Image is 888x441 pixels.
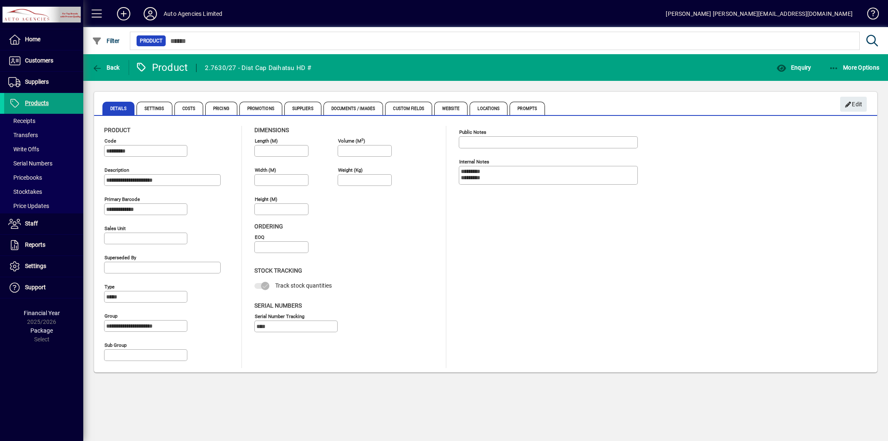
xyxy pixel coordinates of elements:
[90,60,122,75] button: Back
[102,102,134,115] span: Details
[338,138,365,144] mat-label: Volume (m )
[776,64,811,71] span: Enquiry
[4,72,83,93] a: Suppliers
[104,313,117,319] mat-label: Group
[4,213,83,234] a: Staff
[4,235,83,256] a: Reports
[8,174,42,181] span: Pricebooks
[239,102,282,115] span: Promotions
[434,102,468,115] span: Website
[255,138,278,144] mat-label: Length (m)
[104,167,129,173] mat-label: Description
[254,267,302,274] span: Stock Tracking
[104,226,126,231] mat-label: Sales unit
[4,142,83,156] a: Write Offs
[8,146,39,153] span: Write Offs
[104,255,136,261] mat-label: Superseded by
[254,302,302,309] span: Serial Numbers
[135,61,188,74] div: Product
[666,7,853,20] div: [PERSON_NAME] [PERSON_NAME][EMAIL_ADDRESS][DOMAIN_NAME]
[140,37,162,45] span: Product
[8,118,35,124] span: Receipts
[361,137,363,141] sup: 3
[4,185,83,199] a: Stocktakes
[25,284,46,291] span: Support
[459,129,486,135] mat-label: Public Notes
[83,60,129,75] app-page-header-button: Back
[137,102,172,115] span: Settings
[25,36,40,43] span: Home
[338,167,363,173] mat-label: Weight (Kg)
[284,102,321,115] span: Suppliers
[4,128,83,142] a: Transfers
[24,310,60,316] span: Financial Year
[25,263,46,269] span: Settings
[4,29,83,50] a: Home
[255,167,276,173] mat-label: Width (m)
[4,114,83,128] a: Receipts
[25,241,45,248] span: Reports
[510,102,545,115] span: Prompts
[25,100,49,106] span: Products
[4,277,83,298] a: Support
[829,64,880,71] span: More Options
[90,33,122,48] button: Filter
[92,38,120,44] span: Filter
[8,188,42,195] span: Stocktakes
[25,220,38,227] span: Staff
[104,127,130,133] span: Product
[385,102,432,115] span: Custom Fields
[174,102,204,115] span: Costs
[164,7,223,20] div: Auto Agencies Limited
[4,170,83,185] a: Pricebooks
[254,127,289,133] span: Dimensions
[470,102,507,115] span: Locations
[104,138,116,144] mat-label: Code
[845,98,863,111] span: Edit
[255,234,264,240] mat-label: EOQ
[827,60,882,75] button: More Options
[840,97,867,112] button: Edit
[137,6,164,21] button: Profile
[275,282,332,289] span: Track stock quantities
[459,159,489,165] mat-label: Internal Notes
[110,6,137,21] button: Add
[104,284,114,290] mat-label: Type
[255,196,277,202] mat-label: Height (m)
[4,50,83,71] a: Customers
[30,327,53,334] span: Package
[4,256,83,277] a: Settings
[861,2,878,29] a: Knowledge Base
[25,78,49,85] span: Suppliers
[4,199,83,213] a: Price Updates
[104,196,140,202] mat-label: Primary barcode
[92,64,120,71] span: Back
[254,223,283,230] span: Ordering
[4,156,83,170] a: Serial Numbers
[8,132,38,138] span: Transfers
[255,313,304,319] mat-label: Serial Number tracking
[8,203,49,209] span: Price Updates
[323,102,383,115] span: Documents / Images
[205,102,237,115] span: Pricing
[104,342,127,348] mat-label: Sub group
[8,160,52,167] span: Serial Numbers
[774,60,813,75] button: Enquiry
[205,61,311,75] div: 2.7630/27 - Dist Cap Daihatsu HD #
[25,57,53,64] span: Customers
